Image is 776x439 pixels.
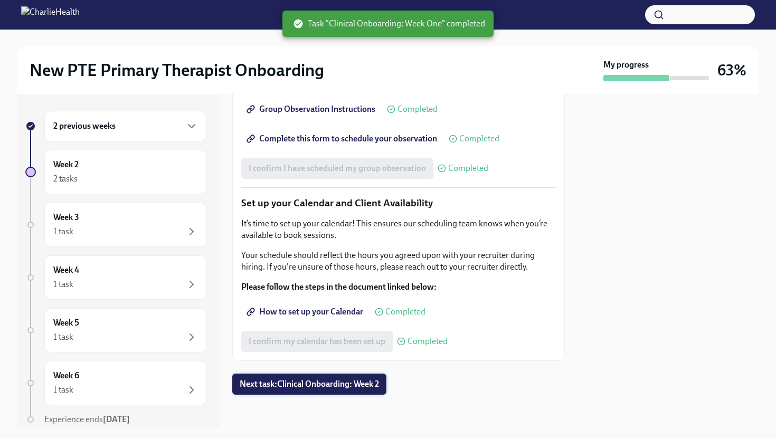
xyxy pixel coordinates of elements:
[53,226,73,237] div: 1 task
[241,282,437,292] strong: Please follow the steps in the document linked below:
[53,279,73,290] div: 1 task
[53,370,79,381] h6: Week 6
[53,317,79,329] h6: Week 5
[240,379,379,389] span: Next task : Clinical Onboarding: Week 2
[53,384,73,396] div: 1 task
[293,18,485,30] span: Task "Clinical Onboarding: Week One" completed
[53,264,79,276] h6: Week 4
[249,307,363,317] span: How to set up your Calendar
[25,308,207,352] a: Week 51 task
[25,361,207,405] a: Week 61 task
[241,128,444,149] a: Complete this form to schedule your observation
[103,414,130,424] strong: [DATE]
[241,196,556,210] p: Set up your Calendar and Client Availability
[241,250,556,273] p: Your schedule should reflect the hours you agreed upon with your recruiter during hiring. If you'...
[44,414,130,424] span: Experience ends
[249,133,437,144] span: Complete this form to schedule your observation
[603,59,649,71] strong: My progress
[717,61,746,80] h3: 63%
[398,105,438,113] span: Completed
[249,104,375,114] span: Group Observation Instructions
[53,173,78,185] div: 2 tasks
[25,150,207,194] a: Week 22 tasks
[241,218,556,241] p: It’s time to set up your calendar! This ensures our scheduling team knows when you’re available t...
[53,120,116,132] h6: 2 previous weeks
[30,60,324,81] h2: New PTE Primary Therapist Onboarding
[25,255,207,300] a: Week 41 task
[53,212,79,223] h6: Week 3
[53,331,73,343] div: 1 task
[459,135,499,143] span: Completed
[448,164,488,173] span: Completed
[241,99,383,120] a: Group Observation Instructions
[385,308,425,316] span: Completed
[241,301,371,322] a: How to set up your Calendar
[408,337,448,346] span: Completed
[25,203,207,247] a: Week 31 task
[232,374,386,395] button: Next task:Clinical Onboarding: Week 2
[44,111,207,141] div: 2 previous weeks
[53,159,79,170] h6: Week 2
[21,6,80,23] img: CharlieHealth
